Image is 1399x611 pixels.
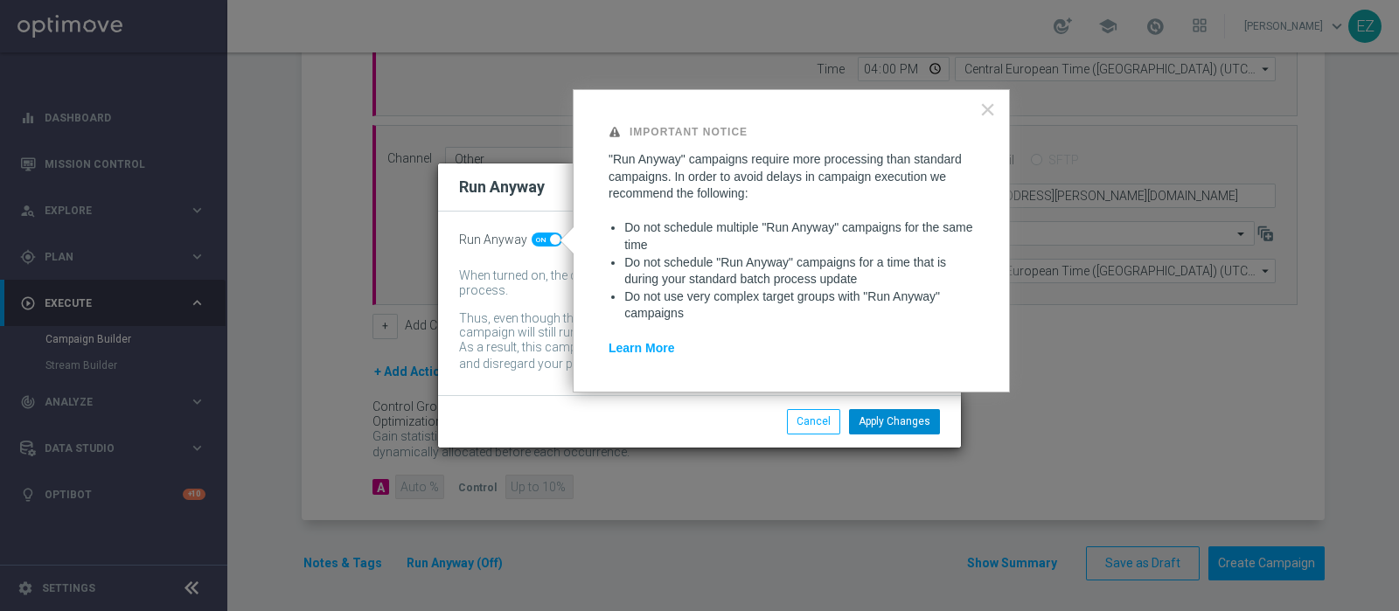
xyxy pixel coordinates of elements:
li: Do not use very complex target groups with "Run Anyway" campaigns [624,288,974,323]
li: Do not schedule "Run Anyway" campaigns for a time that is during your standard batch process update [624,254,974,288]
li: Do not schedule multiple "Run Anyway" campaigns for the same time [624,219,974,253]
div: As a result, this campaign might include customers whose data has been changed and disregard your... [459,340,914,374]
h2: Run Anyway [459,177,545,198]
button: Cancel [787,409,840,434]
p: "Run Anyway" campaigns require more processing than standard campaigns. In order to avoid delays ... [609,151,974,203]
div: When turned on, the campaign will be executed regardless of your site's batch-data process. [459,268,914,298]
strong: Important Notice [630,126,748,138]
div: Thus, even though the batch-data process might not be complete by then, the campaign will still r... [459,311,914,341]
span: Run Anyway [459,233,527,247]
button: Close [979,95,996,123]
button: Apply Changes [849,409,940,434]
a: Learn More [609,341,674,355]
